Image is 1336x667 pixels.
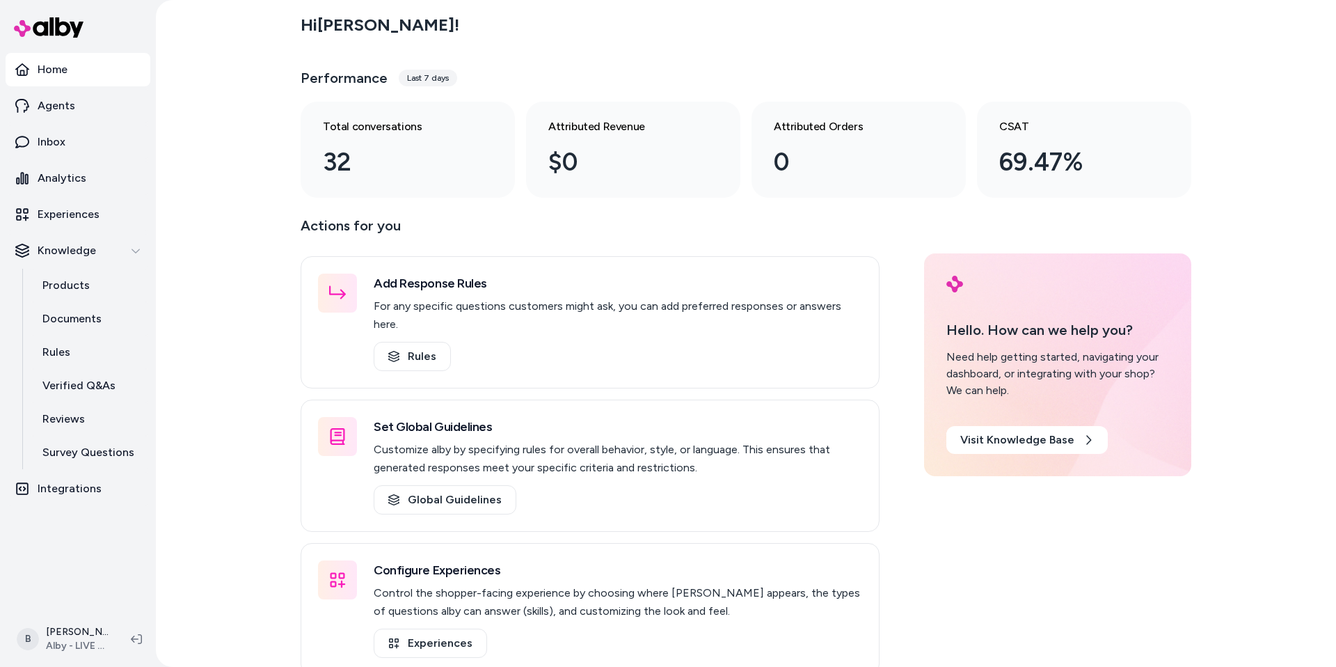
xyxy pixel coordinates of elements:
a: Home [6,53,150,86]
span: Alby - LIVE on [DOMAIN_NAME] [46,639,109,653]
h3: Attributed Orders [774,118,921,135]
p: Rules [42,344,70,361]
p: Analytics [38,170,86,187]
a: CSAT 69.47% [977,102,1191,198]
p: Experiences [38,206,100,223]
a: Attributed Revenue $0 [526,102,740,198]
h3: Attributed Revenue [548,118,696,135]
p: Knowledge [38,242,96,259]
a: Reviews [29,402,150,436]
p: Products [42,277,90,294]
p: [PERSON_NAME] [46,625,109,639]
p: Documents [42,311,102,327]
p: Control the shopper-facing experience by choosing where [PERSON_NAME] appears, the types of quest... [374,584,862,620]
p: Customize alby by specifying rules for overall behavior, style, or language. This ensures that ge... [374,441,862,477]
p: Hello. How can we help you? [946,320,1169,340]
p: Survey Questions [42,444,134,461]
a: Inbox [6,125,150,159]
a: Products [29,269,150,302]
p: Inbox [38,134,65,150]
span: B [17,628,39,650]
a: Verified Q&As [29,369,150,402]
a: Rules [29,336,150,369]
a: Attributed Orders 0 [751,102,966,198]
a: Integrations [6,472,150,505]
p: Verified Q&As [42,377,116,394]
a: Agents [6,89,150,123]
h2: Hi [PERSON_NAME] ! [301,15,459,36]
div: $0 [548,143,696,181]
div: 0 [774,143,921,181]
p: Home [38,61,67,78]
p: For any specific questions customers might ask, you can add preferred responses or answers here. [374,297,862,333]
a: Global Guidelines [374,485,516,515]
a: Rules [374,342,451,371]
div: Need help getting started, navigating your dashboard, or integrating with your shop? We can help. [946,349,1169,399]
a: Visit Knowledge Base [946,426,1108,454]
div: 32 [323,143,470,181]
button: B[PERSON_NAME]Alby - LIVE on [DOMAIN_NAME] [8,617,120,661]
a: Analytics [6,162,150,195]
p: Reviews [42,411,85,427]
h3: Set Global Guidelines [374,417,862,437]
a: Survey Questions [29,436,150,469]
a: Documents [29,302,150,336]
img: alby Logo [946,276,963,292]
p: Integrations [38,480,102,497]
a: Experiences [374,629,487,658]
h3: Performance [301,68,388,88]
a: Total conversations 32 [301,102,515,198]
button: Knowledge [6,234,150,267]
h3: Configure Experiences [374,560,862,580]
div: Last 7 days [399,70,457,86]
a: Experiences [6,198,150,231]
p: Actions for you [301,214,880,248]
div: 69.47% [999,143,1147,181]
h3: CSAT [999,118,1147,135]
h3: Add Response Rules [374,274,862,293]
h3: Total conversations [323,118,470,135]
img: alby Logo [14,17,83,38]
p: Agents [38,97,75,114]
